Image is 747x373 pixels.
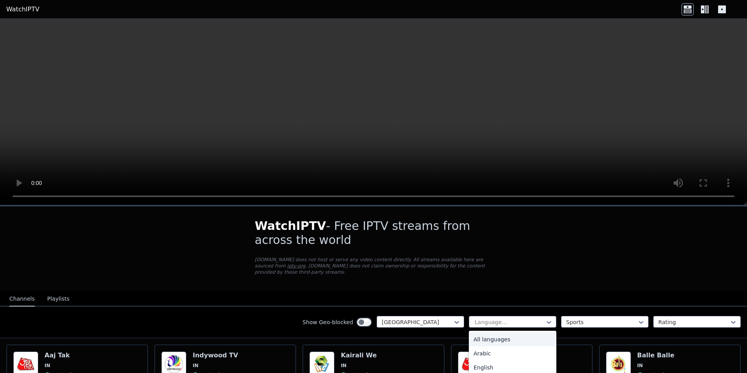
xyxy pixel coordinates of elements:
[287,263,306,269] a: iptv-org
[45,362,50,369] span: IN
[469,332,556,346] div: All languages
[47,292,70,307] button: Playlists
[255,256,492,275] p: [DOMAIN_NAME] does not host or serve any video content directly. All streams available here are s...
[637,351,674,359] h6: Balle Balle
[45,351,79,359] h6: Aaj Tak
[193,351,238,359] h6: Indywood TV
[9,292,35,307] button: Channels
[341,362,347,369] span: IN
[637,362,643,369] span: IN
[341,351,377,359] h6: Kairali We
[302,318,353,326] label: Show Geo-blocked
[6,5,39,14] a: WatchIPTV
[255,219,326,233] span: WatchIPTV
[193,362,198,369] span: IN
[469,346,556,360] div: Arabic
[255,219,492,247] h1: - Free IPTV streams from across the world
